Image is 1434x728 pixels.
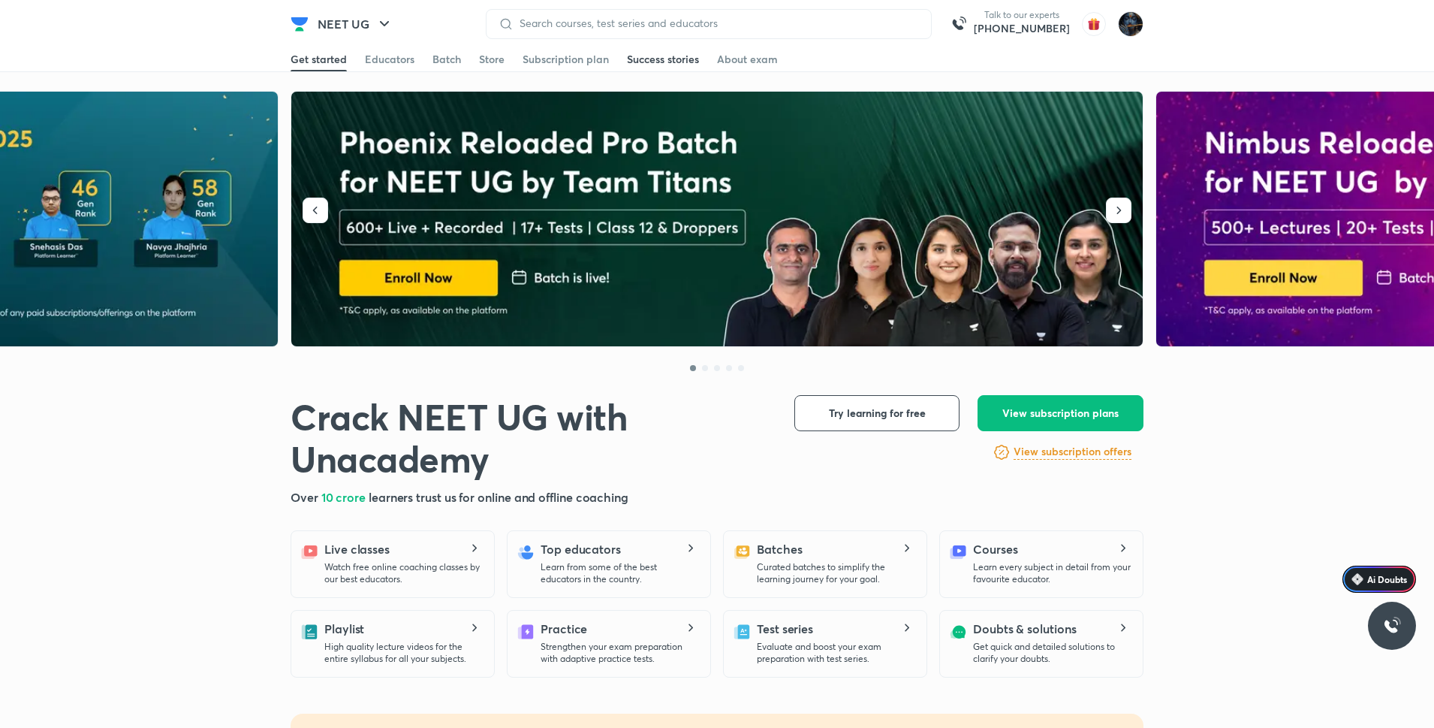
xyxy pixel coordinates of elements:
[1342,566,1416,593] a: Ai Doubts
[627,47,699,71] a: Success stories
[1002,406,1119,421] span: View subscription plans
[1118,11,1143,37] img: Purnima Sharma
[321,489,369,505] span: 10 crore
[973,620,1077,638] h5: Doubts & solutions
[523,52,609,67] div: Subscription plan
[974,21,1070,36] a: [PHONE_NUMBER]
[291,52,347,67] div: Get started
[541,540,621,558] h5: Top educators
[829,406,926,421] span: Try learning for free
[973,540,1017,558] h5: Courses
[432,47,461,71] a: Batch
[324,620,364,638] h5: Playlist
[309,9,402,39] button: NEET UG
[324,641,482,665] p: High quality lecture videos for the entire syllabus for all your subjects.
[541,641,698,665] p: Strengthen your exam preparation with adaptive practice tests.
[541,561,698,585] p: Learn from some of the best educators in the country.
[1351,573,1363,585] img: Icon
[514,17,919,29] input: Search courses, test series and educators
[973,561,1131,585] p: Learn every subject in detail from your favourite educator.
[365,47,414,71] a: Educators
[432,52,461,67] div: Batch
[757,561,914,585] p: Curated batches to simplify the learning journey for your goal.
[717,52,778,67] div: About exam
[973,641,1131,665] p: Get quick and detailed solutions to clarify your doubts.
[541,620,587,638] h5: Practice
[523,47,609,71] a: Subscription plan
[978,395,1143,431] button: View subscription plans
[974,9,1070,21] p: Talk to our experts
[291,47,347,71] a: Get started
[324,540,390,558] h5: Live classes
[479,47,505,71] a: Store
[1014,443,1131,461] a: View subscription offers
[944,9,974,39] img: call-us
[757,620,813,638] h5: Test series
[757,641,914,665] p: Evaluate and boost your exam preparation with test series.
[479,52,505,67] div: Store
[1082,12,1106,36] img: avatar
[291,395,770,479] h1: Crack NEET UG with Unacademy
[717,47,778,71] a: About exam
[757,540,802,558] h5: Batches
[369,489,628,505] span: learners trust us for online and offline coaching
[365,52,414,67] div: Educators
[291,15,309,33] img: Company Logo
[1367,573,1407,585] span: Ai Doubts
[1383,617,1401,635] img: ttu
[1014,444,1131,460] h6: View subscription offers
[324,561,482,585] p: Watch free online coaching classes by our best educators.
[794,395,960,431] button: Try learning for free
[291,489,321,505] span: Over
[627,52,699,67] div: Success stories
